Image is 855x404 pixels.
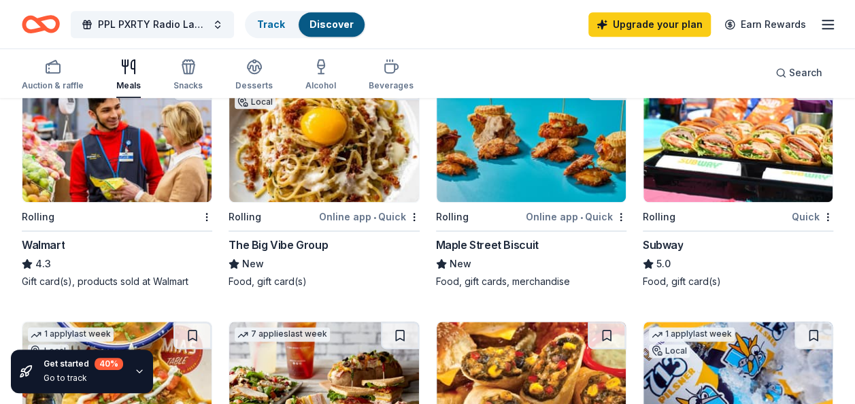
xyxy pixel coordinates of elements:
a: Image for WalmartRollingWalmart4.3Gift card(s), products sold at Walmart [22,72,212,288]
span: 5.0 [656,256,671,272]
span: New [242,256,264,272]
span: 4.3 [35,256,51,272]
div: Walmart [22,237,65,253]
button: Auction & raffle [22,53,84,98]
button: TrackDiscover [245,11,366,38]
button: PPL PXRTY Radio Launch [71,11,234,38]
img: Image for Walmart [22,73,212,202]
div: Food, gift card(s) [229,275,419,288]
button: Beverages [369,53,414,98]
div: Maple Street Biscuit [436,237,539,253]
img: Image for Maple Street Biscuit [437,73,626,202]
a: Image for Subway1 applylast weekRollingQuickSubway5.0Food, gift card(s) [643,72,833,288]
div: Quick [792,208,833,225]
a: Image for The Big Vibe Group1 applylast weekLocalRollingOnline app•QuickThe Big Vibe GroupNewFood... [229,72,419,288]
div: Meals [116,80,141,91]
img: Image for The Big Vibe Group [229,73,418,202]
div: 7 applies last week [235,327,330,341]
span: Search [789,65,822,81]
a: Image for Maple Street Biscuit3 applieslast weekRollingOnline app•QuickMaple Street BiscuitNewFoo... [436,72,626,288]
div: Subway [643,237,684,253]
div: Auction & raffle [22,80,84,91]
button: Alcohol [305,53,336,98]
div: 1 apply last week [28,327,114,341]
div: Get started [44,358,123,370]
span: PPL PXRTY Radio Launch [98,16,207,33]
button: Desserts [235,53,273,98]
button: Snacks [173,53,203,98]
div: Online app Quick [526,208,626,225]
div: Alcohol [305,80,336,91]
div: Go to track [44,373,123,384]
img: Image for Subway [643,73,833,202]
div: Desserts [235,80,273,91]
div: Rolling [229,209,261,225]
div: Local [235,95,275,109]
a: Upgrade your plan [588,12,711,37]
div: Gift card(s), products sold at Walmart [22,275,212,288]
a: Discover [309,18,354,30]
div: Rolling [436,209,469,225]
div: Online app Quick [319,208,420,225]
a: Earn Rewards [716,12,814,37]
button: Meals [116,53,141,98]
div: Rolling [643,209,675,225]
div: Snacks [173,80,203,91]
div: Food, gift card(s) [643,275,833,288]
div: Food, gift cards, merchandise [436,275,626,288]
span: • [373,212,376,222]
a: Track [257,18,285,30]
button: Search [765,59,833,86]
span: • [580,212,583,222]
span: New [450,256,471,272]
a: Home [22,8,60,40]
div: Rolling [22,209,54,225]
div: 40 % [95,358,123,370]
div: 1 apply last week [649,327,735,341]
div: Local [649,344,690,358]
div: The Big Vibe Group [229,237,328,253]
div: Beverages [369,80,414,91]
